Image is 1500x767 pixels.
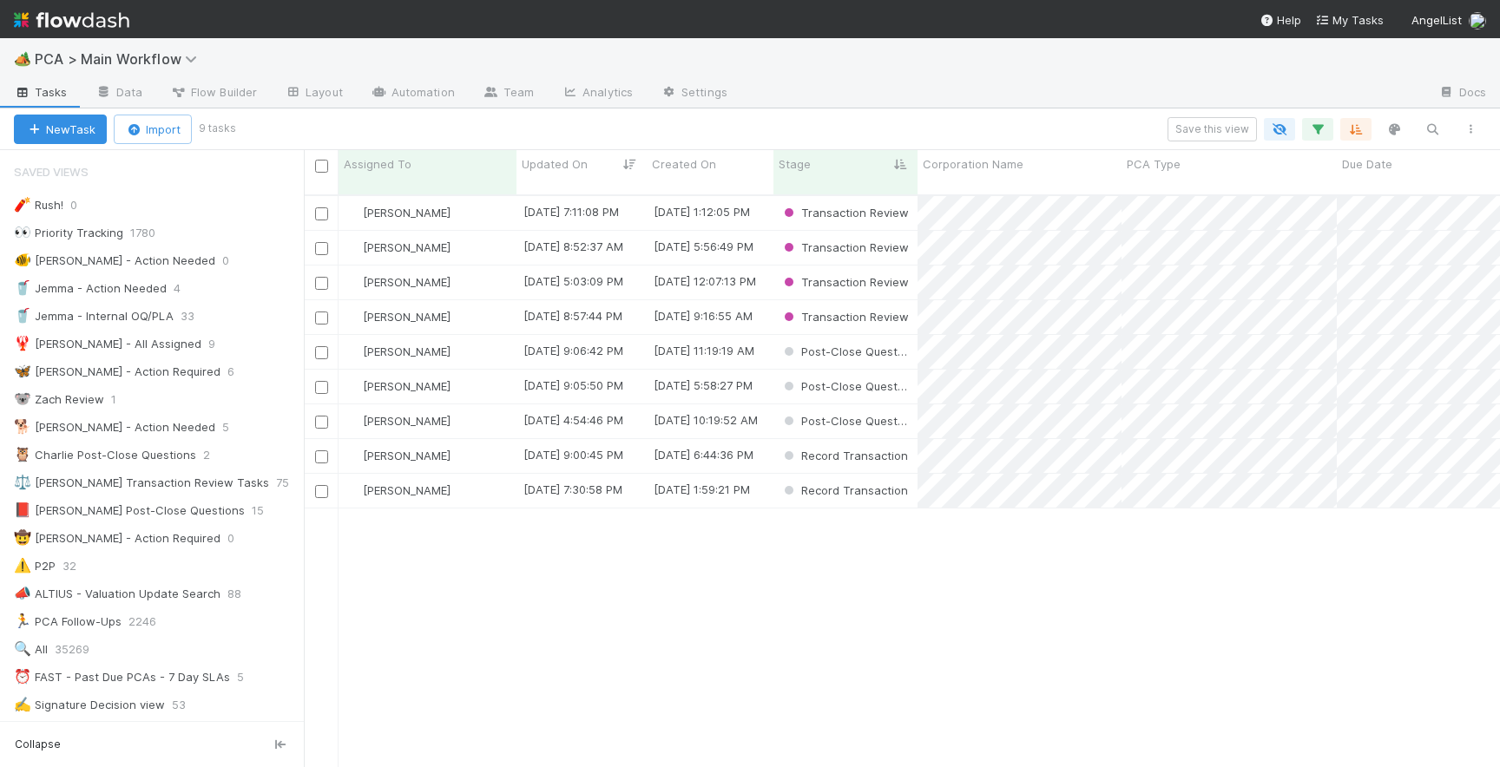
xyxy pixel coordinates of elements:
span: 🦋 [14,364,31,378]
span: Due Date [1342,155,1392,173]
span: 9 [208,333,233,355]
div: Jemma - Internal OQ/PLA [14,305,174,327]
div: Jemma - Action Needed [14,278,167,299]
span: 33 [181,305,212,327]
a: Layout [271,80,357,108]
span: Flow Builder [170,83,257,101]
span: [PERSON_NAME] [363,449,451,462]
img: avatar_ba0ef937-97b0-4cb1-a734-c46f876909ef.png [346,379,360,393]
span: Record Transaction [780,483,908,497]
span: 📕 [14,502,31,517]
div: Record Transaction [780,482,908,499]
span: 🏕️ [14,51,31,66]
span: 0 [227,528,252,549]
img: avatar_ba0ef937-97b0-4cb1-a734-c46f876909ef.png [346,240,360,254]
span: Stage [779,155,811,173]
div: Priority Tracking [14,222,123,244]
div: [DATE] 4:54:46 PM [523,411,623,429]
div: FAST - Past Due PCAs - 7 Day SLAs [14,666,230,688]
div: [PERSON_NAME] - Action Required [14,528,220,549]
input: Toggle Row Selected [315,242,328,255]
span: 32 [62,555,94,577]
input: Toggle Row Selected [315,277,328,290]
span: 4 [174,278,198,299]
div: [DATE] 9:16:55 AM [654,307,753,324]
small: 9 tasks [199,121,236,136]
div: [DATE] 8:57:44 PM [523,307,622,324]
span: Record Transaction [780,449,908,462]
div: [DATE] 1:59:21 PM [654,481,750,498]
a: Analytics [548,80,647,108]
div: [DATE] 7:11:08 PM [523,203,619,220]
span: ⚠️ [14,558,31,573]
div: [DATE] 5:56:49 PM [654,238,753,255]
input: Toggle All Rows Selected [315,160,328,173]
span: 🔍 [14,641,31,656]
img: avatar_ba0ef937-97b0-4cb1-a734-c46f876909ef.png [346,414,360,428]
span: 🦞 [14,336,31,351]
div: [PERSON_NAME] - Action Needed [14,416,215,438]
span: [PERSON_NAME] [363,310,451,324]
div: PCA Follow-Ups [14,611,122,633]
div: Post-Close Question [780,412,909,429]
span: 📣 [14,586,31,600]
span: 🥤 [14,308,31,323]
div: Post-Close Question [780,343,909,360]
span: [PERSON_NAME] [363,414,451,428]
img: avatar_ba0ef937-97b0-4cb1-a734-c46f876909ef.png [346,483,360,497]
span: Transaction Review [780,240,909,254]
div: Transaction Review [780,308,909,325]
span: Tasks [14,83,68,101]
span: 6 [227,361,252,383]
div: [PERSON_NAME] [345,482,451,499]
span: Assigned To [344,155,411,173]
img: avatar_ba0ef937-97b0-4cb1-a734-c46f876909ef.png [346,344,360,358]
a: Team [469,80,548,108]
span: PCA > Main Workflow [35,50,206,68]
img: avatar_ba0ef937-97b0-4cb1-a734-c46f876909ef.png [346,449,360,462]
div: [DATE] 9:06:42 PM [523,342,623,359]
div: [PERSON_NAME] [345,204,451,221]
div: Help [1260,11,1301,29]
span: Transaction Review [780,310,909,324]
div: [DATE] 5:58:27 PM [654,377,753,394]
a: Automation [357,80,469,108]
span: ⏰ [14,669,31,684]
span: 0 [222,250,247,272]
div: Zach Review [14,389,104,410]
button: NewTask [14,115,107,144]
span: Transaction Review [780,206,909,220]
img: avatar_ba0ef937-97b0-4cb1-a734-c46f876909ef.png [346,206,360,220]
span: 👀 [14,225,31,239]
div: Transaction Review [780,204,909,221]
div: [PERSON_NAME] - Action Required [14,361,220,383]
img: avatar_ba0ef937-97b0-4cb1-a734-c46f876909ef.png [346,275,360,289]
input: Toggle Row Selected [315,381,328,394]
span: Post-Close Question [780,414,914,428]
span: 35269 [55,639,107,660]
div: Record Transaction [780,447,908,464]
div: Rush! [14,194,63,216]
span: ✍️ [14,697,31,711]
img: avatar_ba0ef937-97b0-4cb1-a734-c46f876909ef.png [1469,12,1486,29]
div: P2P [14,555,56,577]
span: 🐠 [14,252,31,267]
span: Transaction Review [780,275,909,289]
div: [PERSON_NAME] Post-Close Questions [14,500,245,521]
input: Toggle Row Selected [315,485,328,498]
img: logo-inverted-e16ddd16eac7371096b0.svg [14,5,129,35]
span: 1 [111,389,134,410]
a: Data [82,80,156,108]
div: Transaction Review [780,239,909,256]
span: 🦉 [14,447,31,462]
div: [DATE] 5:03:09 PM [523,272,623,290]
div: All [14,639,48,660]
div: [PERSON_NAME] [345,308,451,325]
a: Flow Builder [156,80,271,108]
span: My Tasks [1315,13,1384,27]
span: 2246 [128,611,174,633]
div: [DATE] 1:12:05 PM [654,203,750,220]
div: ALTIUS - Valuation Update Search [14,583,220,605]
span: 53 [172,694,203,716]
a: My Tasks [1315,11,1384,29]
